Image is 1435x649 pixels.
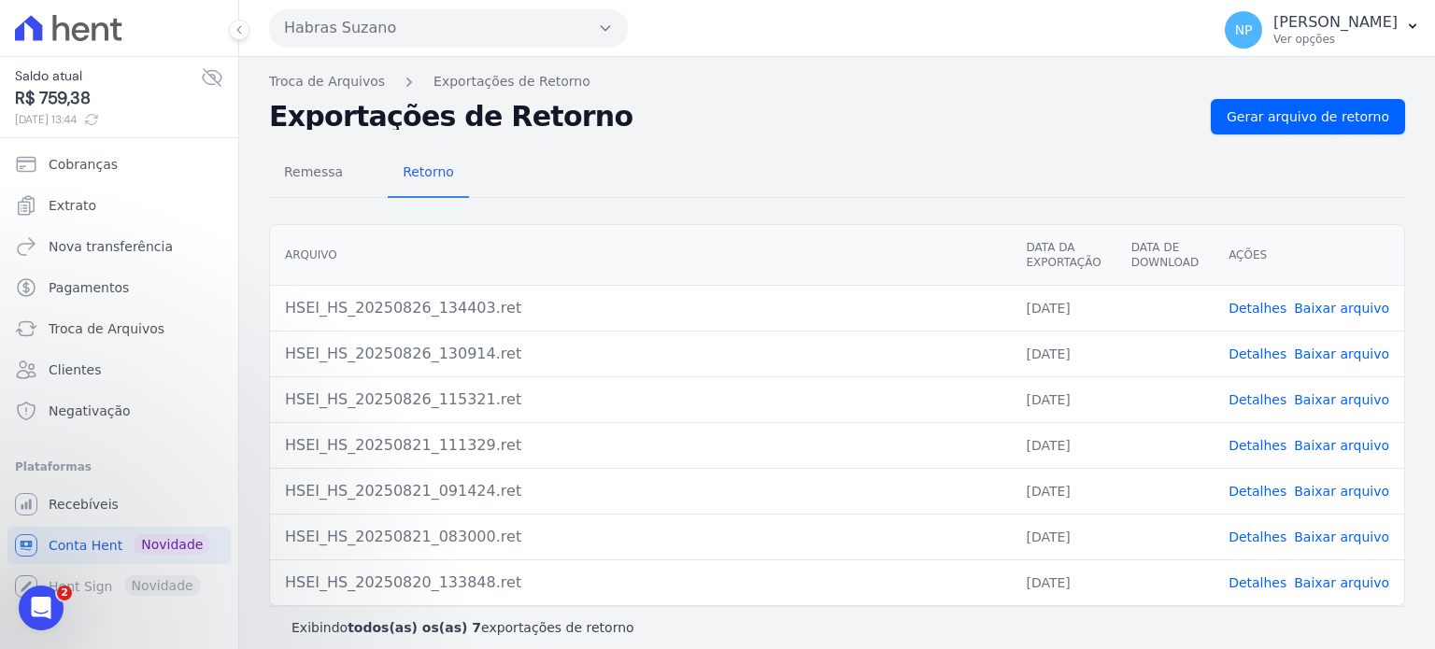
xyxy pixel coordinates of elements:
[1011,468,1115,514] td: [DATE]
[1294,392,1389,407] a: Baixar arquivo
[1011,376,1115,422] td: [DATE]
[1294,484,1389,499] a: Baixar arquivo
[49,278,129,297] span: Pagamentos
[269,9,628,47] button: Habras Suzano
[285,480,996,502] div: HSEI_HS_20250821_091424.ret
[269,104,1196,130] h2: Exportações de Retorno
[348,620,481,635] b: todos(as) os(as) 7
[291,618,634,637] p: Exibindo exportações de retorno
[7,351,231,388] a: Clientes
[1210,4,1435,56] button: NP [PERSON_NAME] Ver opções
[1011,422,1115,468] td: [DATE]
[1294,346,1389,361] a: Baixar arquivo
[7,392,231,430] a: Negativação
[7,228,231,265] a: Nova transferência
[15,456,223,478] div: Plataformas
[7,310,231,347] a: Troca de Arquivos
[7,527,231,564] a: Conta Hent Novidade
[1229,392,1286,407] a: Detalhes
[285,343,996,365] div: HSEI_HS_20250826_130914.ret
[1011,559,1115,605] td: [DATE]
[49,155,118,174] span: Cobranças
[269,72,385,92] a: Troca de Arquivos
[1294,575,1389,590] a: Baixar arquivo
[7,187,231,224] a: Extrato
[269,72,1405,92] nav: Breadcrumb
[1229,575,1286,590] a: Detalhes
[433,72,590,92] a: Exportações de Retorno
[1214,225,1404,286] th: Ações
[1273,32,1398,47] p: Ver opções
[57,586,72,600] span: 2
[7,269,231,306] a: Pagamentos
[1011,514,1115,559] td: [DATE]
[1116,225,1214,286] th: Data de Download
[1294,438,1389,453] a: Baixar arquivo
[1229,346,1286,361] a: Detalhes
[1211,99,1405,134] a: Gerar arquivo de retorno
[134,534,210,555] span: Novidade
[1273,13,1398,32] p: [PERSON_NAME]
[1011,225,1115,286] th: Data da Exportação
[15,111,201,128] span: [DATE] 13:44
[1229,301,1286,316] a: Detalhes
[1294,529,1389,544] a: Baixar arquivo
[285,388,996,411] div: HSEI_HS_20250826_115321.ret
[15,86,201,111] span: R$ 759,38
[273,153,354,190] span: Remessa
[1229,529,1286,544] a: Detalhes
[285,297,996,319] div: HSEI_HS_20250826_134403.ret
[15,146,223,605] nav: Sidebar
[1229,484,1286,499] a: Detalhes
[1294,301,1389,316] a: Baixar arquivo
[388,149,469,198] a: Retorno
[49,237,173,256] span: Nova transferência
[285,526,996,548] div: HSEI_HS_20250821_083000.ret
[1227,107,1389,126] span: Gerar arquivo de retorno
[1229,438,1286,453] a: Detalhes
[1235,23,1253,36] span: NP
[15,66,201,86] span: Saldo atual
[49,319,164,338] span: Troca de Arquivos
[19,586,64,630] iframe: Intercom live chat
[49,196,96,215] span: Extrato
[49,536,122,555] span: Conta Hent
[7,146,231,183] a: Cobranças
[49,495,119,514] span: Recebíveis
[7,486,231,523] a: Recebíveis
[1011,285,1115,331] td: [DATE]
[49,360,101,379] span: Clientes
[49,402,131,420] span: Negativação
[391,153,465,190] span: Retorno
[269,149,358,198] a: Remessa
[285,571,996,594] div: HSEI_HS_20250820_133848.ret
[1011,331,1115,376] td: [DATE]
[270,225,1011,286] th: Arquivo
[285,434,996,457] div: HSEI_HS_20250821_111329.ret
